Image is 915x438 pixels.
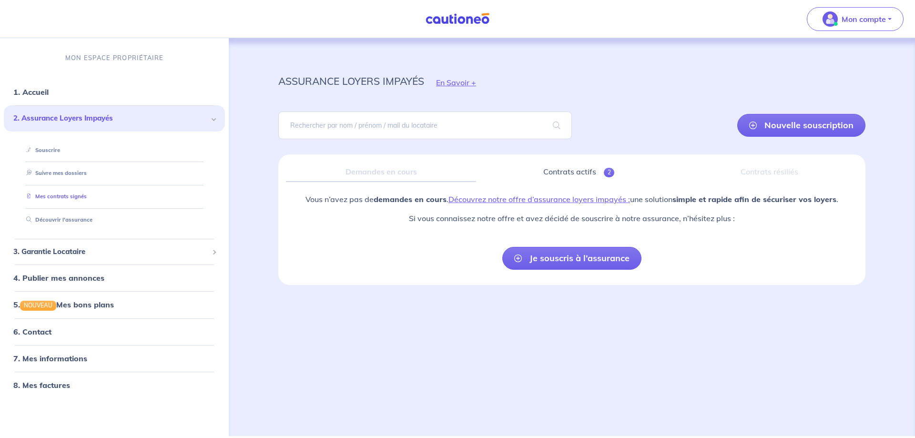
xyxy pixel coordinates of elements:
a: 8. Mes factures [13,380,70,389]
p: Si vous connaissez notre offre et avez décidé de souscrire à notre assurance, n’hésitez plus : [305,213,838,224]
a: 1. Accueil [13,87,49,97]
a: 6. Contact [13,326,51,336]
a: Suivre mes dossiers [22,170,87,176]
div: Découvrir l'assurance [15,212,213,228]
div: 3. Garantie Locataire [4,243,225,261]
div: Souscrire [15,143,213,158]
button: En Savoir + [424,69,488,96]
p: Mon compte [842,13,886,25]
div: 6. Contact [4,322,225,341]
a: 7. Mes informations [13,353,87,363]
div: 4. Publier mes annonces [4,268,225,287]
a: Découvrez notre offre d’assurance loyers impayés : [448,194,630,204]
div: 7. Mes informations [4,348,225,367]
p: MON ESPACE PROPRIÉTAIRE [65,53,163,62]
div: Mes contrats signés [15,189,213,204]
a: Nouvelle souscription [737,114,865,137]
input: Rechercher par nom / prénom / mail du locataire [278,112,572,139]
div: 8. Mes factures [4,375,225,394]
span: 3. Garantie Locataire [13,246,208,257]
img: illu_account_valid_menu.svg [823,11,838,27]
a: 5.NOUVEAUMes bons plans [13,300,114,309]
span: 2. Assurance Loyers Impayés [13,113,208,124]
a: Découvrir l'assurance [22,216,92,223]
button: illu_account_valid_menu.svgMon compte [807,7,904,31]
strong: simple et rapide afin de sécuriser vos loyers [672,194,836,204]
a: Je souscris à l’assurance [502,247,641,270]
span: search [541,112,572,139]
a: Contrats actifs2 [484,162,674,182]
div: 2. Assurance Loyers Impayés [4,105,225,132]
div: Suivre mes dossiers [15,165,213,181]
a: Souscrire [22,147,60,153]
p: Vous n’avez pas de . une solution . [305,194,838,205]
div: 5.NOUVEAUMes bons plans [4,295,225,314]
div: 1. Accueil [4,82,225,102]
span: 2 [604,168,615,177]
a: Mes contrats signés [22,193,87,200]
strong: demandes en cours [374,194,447,204]
img: Cautioneo [422,13,493,25]
a: 4. Publier mes annonces [13,273,104,283]
p: assurance loyers impayés [278,72,424,90]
